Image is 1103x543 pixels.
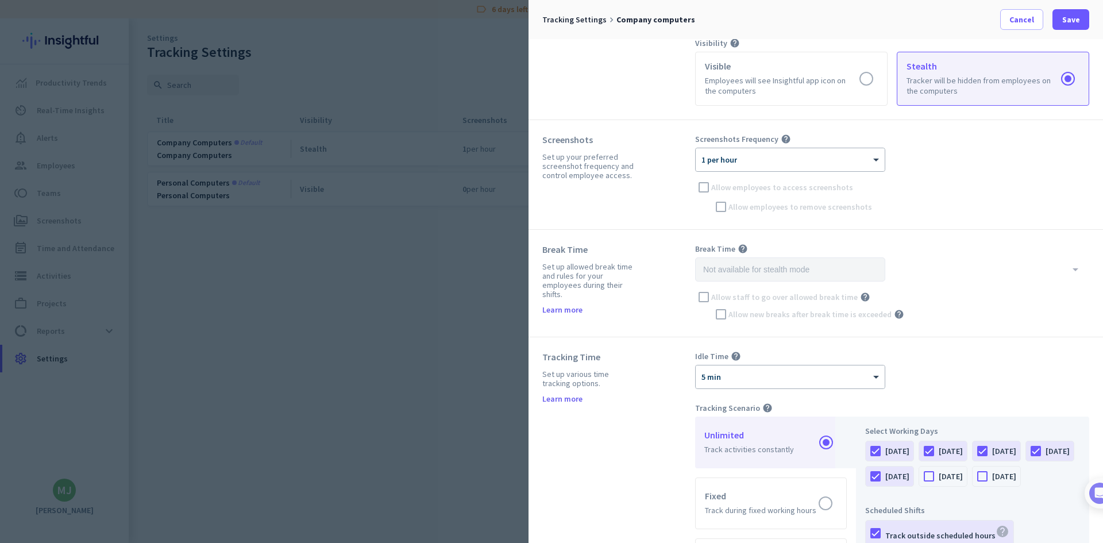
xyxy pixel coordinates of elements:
div: Select Working Days [865,426,1080,436]
div: Set up various time tracking options. [542,369,638,388]
div: [DATE] [1046,445,1070,457]
span: Home [17,387,40,395]
div: Set up allowed break time and rules for your employees during their shifts. [542,262,638,299]
div: [DATE] [885,471,909,482]
a: Learn more [542,395,583,403]
input: Not available for stealth mode [695,257,885,282]
button: Cancel [1000,9,1043,30]
div: 1Add employees [21,196,209,214]
i: help [738,244,748,254]
div: Break Time [542,244,638,255]
div: Track outside scheduled hours [885,525,1009,541]
div: [DATE] [885,445,909,457]
app-radio-card: Fixed [695,477,847,529]
app-radio-card: Stealth [897,52,1089,106]
div: Close [202,5,222,25]
i: help [730,38,740,48]
i: help [996,525,1009,538]
button: Messages [57,359,115,405]
div: [PERSON_NAME] from Insightful [64,124,189,135]
div: Tracking Time [542,351,638,363]
a: Learn more [542,306,583,314]
span: Tasks [188,387,213,395]
div: [DATE] [992,471,1016,482]
app-radio-card: Unlimited [695,417,847,468]
button: Add your employees [44,276,155,299]
span: Messages [67,387,106,395]
div: Scheduled Shifts [865,505,1080,515]
i: help [781,134,791,144]
span: Company computers [616,14,695,25]
img: Profile image for Tamara [41,120,59,138]
div: Screenshots [542,134,638,145]
i: help [860,292,870,302]
i: keyboard_arrow_right [607,15,616,25]
p: 4 steps [11,151,41,163]
i: help [731,351,741,361]
div: [DATE] [992,445,1016,457]
app-radio-card: Visible [695,52,888,106]
button: Help [115,359,172,405]
span: Tracking Settings [542,14,607,25]
div: [DATE] [939,471,963,482]
div: 🎊 Welcome to Insightful! 🎊 [16,44,214,86]
button: Save [1052,9,1089,30]
span: Visibility [695,38,727,48]
div: Set up your preferred screenshot frequency and control employee access. [542,152,638,180]
div: It's time to add your employees! This is crucial since Insightful will start collecting their act... [44,219,200,267]
div: You're just a few steps away from completing the essential app setup [16,86,214,113]
i: help [894,309,904,319]
span: Tracking Scenario [695,403,760,413]
p: About 10 minutes [146,151,218,163]
span: Idle Time [695,351,728,361]
h1: Tasks [98,5,134,25]
span: Screenshots Frequency [695,134,778,144]
div: [DATE] [939,445,963,457]
div: 2Initial tracking settings and how to edit them [21,327,209,354]
i: help [762,403,773,413]
span: Cancel [1009,14,1034,25]
span: Help [134,387,153,395]
span: Save [1062,14,1080,25]
div: Initial tracking settings and how to edit them [44,331,195,354]
span: Break Time [695,244,735,254]
i: arrow_drop_down [1069,263,1082,276]
div: Add employees [44,200,195,211]
button: Tasks [172,359,230,405]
